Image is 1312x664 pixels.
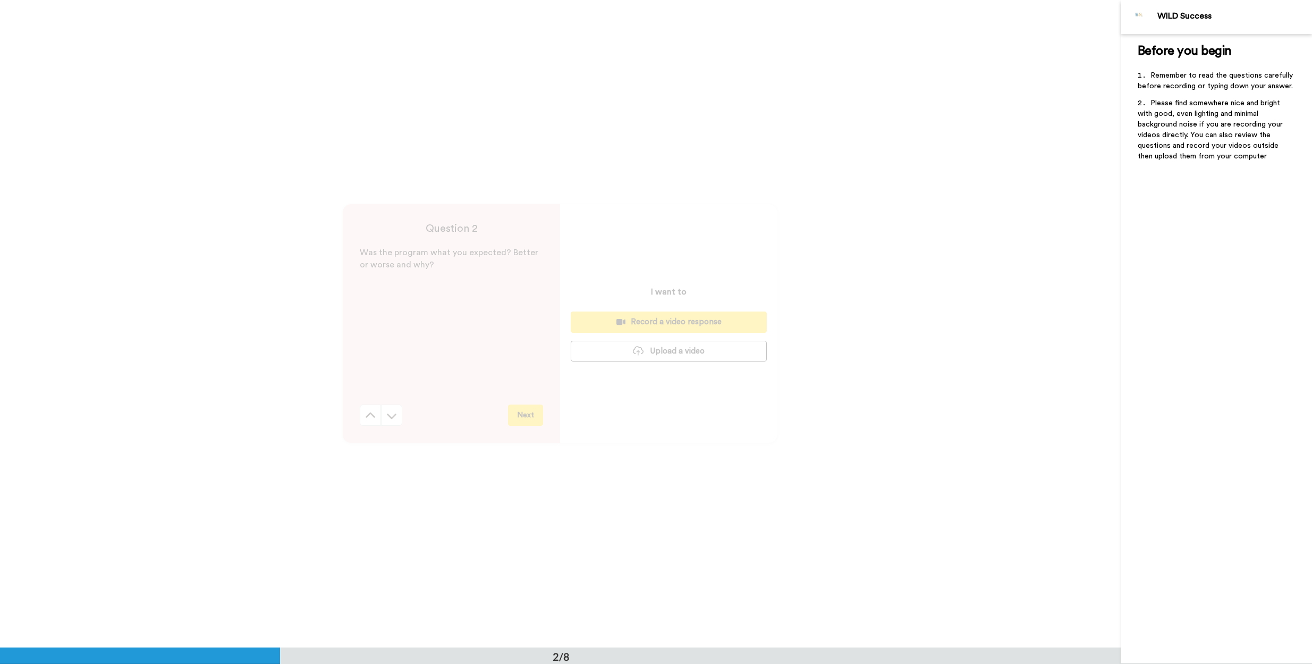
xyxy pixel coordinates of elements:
[536,649,587,664] div: 2/8
[360,221,543,236] h4: Question 2
[1157,11,1311,21] div: WILD Success
[1138,72,1295,90] span: Remember to read the questions carefully before recording or typing down your answer.
[571,312,767,332] button: Record a video response
[579,316,758,327] div: Record a video response
[508,405,543,426] button: Next
[1138,45,1232,57] span: Before you begin
[651,285,687,298] p: I want to
[1127,4,1152,30] img: Profile Image
[1138,99,1285,160] span: Please find somewhere nice and bright with good, even lighting and minimal background noise if yo...
[571,341,767,362] button: Upload a video
[360,248,540,269] span: Was the program what you expected? Better or worse and why?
